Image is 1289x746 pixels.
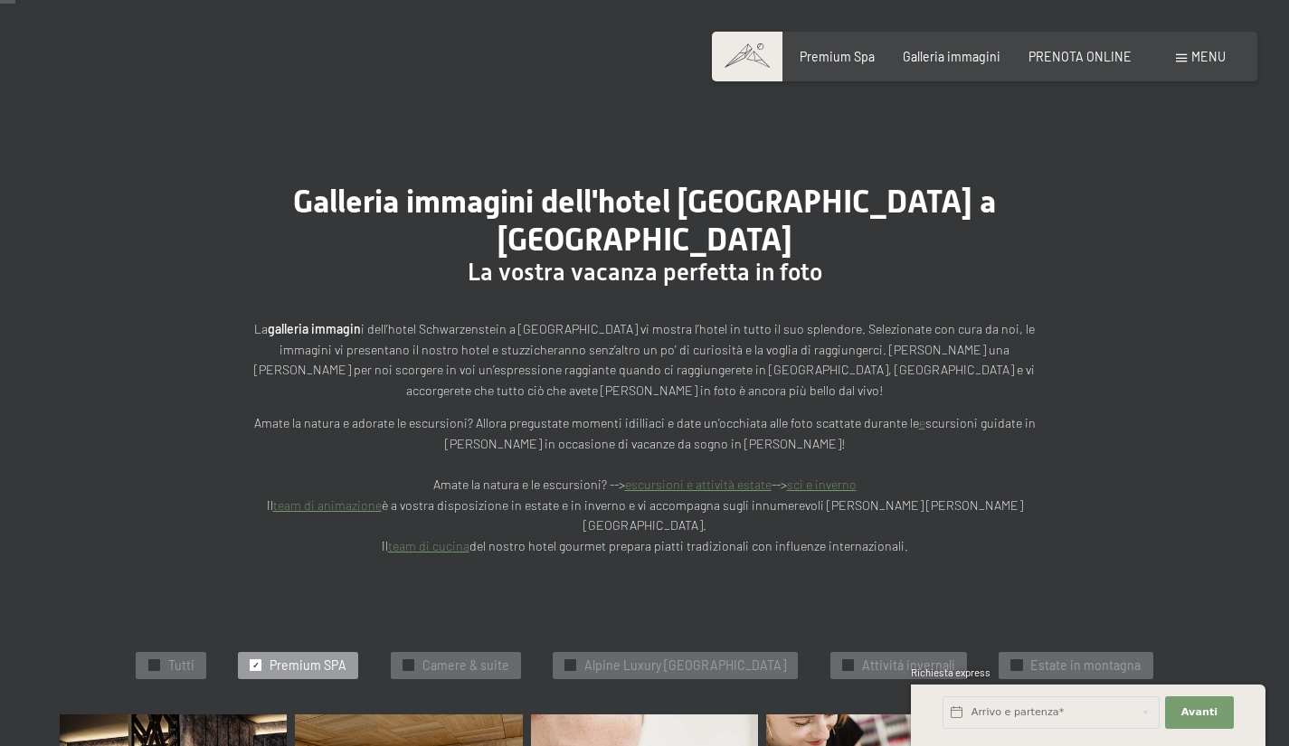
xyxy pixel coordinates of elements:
span: La vostra vacanza perfetta in foto [468,259,822,286]
a: Premium Spa [800,49,875,64]
a: team di cucina [388,538,469,553]
span: Richiesta express [911,666,990,678]
span: Attivitá invernali [862,656,955,675]
span: ✓ [844,660,851,671]
span: ✓ [252,660,260,671]
button: Avanti [1165,696,1234,729]
a: escursioni e attività estate [625,477,772,492]
a: PRENOTA ONLINE [1028,49,1132,64]
p: La i dell’hotel Schwarzenstein a [GEOGRAPHIC_DATA] vi mostra l’hotel in tutto il suo splendore. S... [247,319,1043,401]
span: ✓ [150,660,157,671]
span: ✓ [1013,660,1020,671]
p: Amate la natura e adorate le escursioni? Allora pregustate momenti idilliaci e date un’occhiata a... [247,413,1043,556]
a: sci e inverno [787,477,857,492]
span: Menu [1191,49,1226,64]
a: Galleria immagini [903,49,1000,64]
span: ✓ [567,660,574,671]
strong: galleria immagin [268,321,361,336]
span: ✓ [404,660,412,671]
a: team di animazione [273,497,382,513]
span: Estate in montagna [1030,656,1141,675]
span: Tutti [168,656,194,675]
span: Avanti [1181,705,1218,720]
span: Premium SPA [270,656,346,675]
a: e [919,415,925,430]
span: Alpine Luxury [GEOGRAPHIC_DATA] [584,656,786,675]
span: Galleria immagini dell'hotel [GEOGRAPHIC_DATA] a [GEOGRAPHIC_DATA] [293,183,996,258]
span: Camere & suite [422,656,509,675]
